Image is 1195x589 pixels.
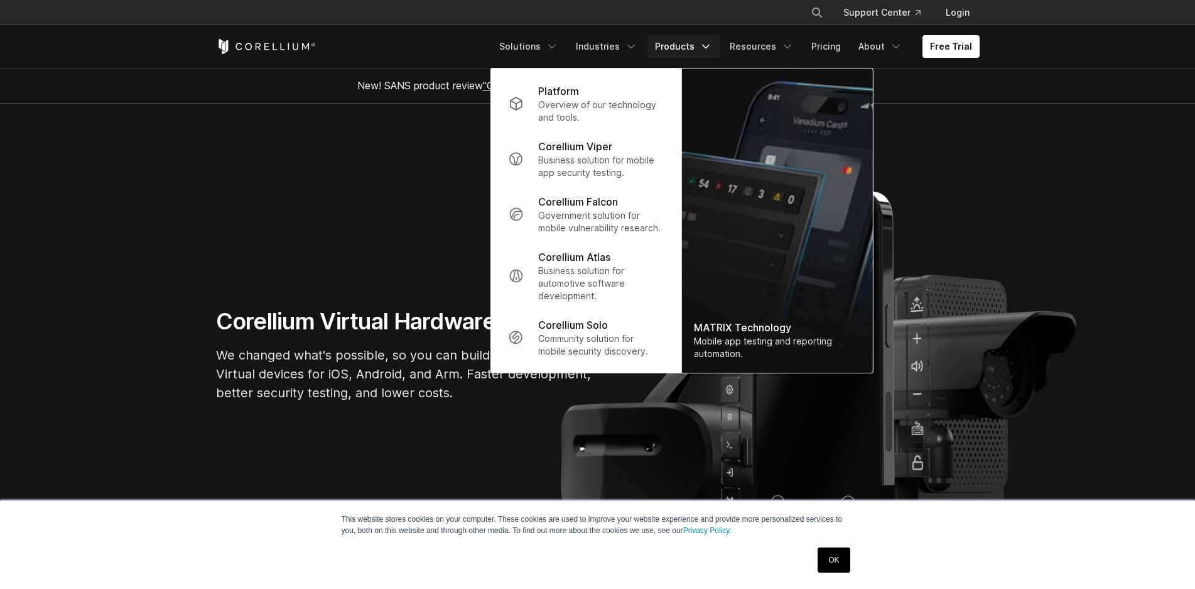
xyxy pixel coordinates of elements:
[538,84,579,99] p: Platform
[492,35,566,58] a: Solutions
[694,335,860,360] div: Mobile app testing and reporting automation.
[818,548,850,573] a: OK
[483,79,772,92] a: "Collaborative Mobile App Security Development and Analysis"
[498,131,673,187] a: Corellium Viper Business solution for mobile app security testing.
[538,154,663,179] p: Business solution for mobile app security testing.
[851,35,910,58] a: About
[922,35,980,58] a: Free Trial
[498,187,673,242] a: Corellium Falcon Government solution for mobile vulnerability research.
[722,35,801,58] a: Resources
[538,139,612,154] p: Corellium Viper
[538,265,663,302] p: Business solution for automotive software development.
[681,69,872,373] img: Matrix_WebNav_1x
[216,307,593,336] h1: Corellium Virtual Hardware
[936,1,980,24] a: Login
[538,250,610,265] p: Corellium Atlas
[342,514,854,536] p: This website stores cookies on your computer. These cookies are used to improve your website expe...
[498,242,673,310] a: Corellium Atlas Business solution for automotive software development.
[498,76,673,131] a: Platform Overview of our technology and tools.
[683,526,732,535] a: Privacy Policy.
[216,346,593,402] p: We changed what's possible, so you can build what's next. Virtual devices for iOS, Android, and A...
[538,99,663,124] p: Overview of our technology and tools.
[538,194,618,209] p: Corellium Falcon
[833,1,931,24] a: Support Center
[796,1,980,24] div: Navigation Menu
[568,35,645,58] a: Industries
[694,320,860,335] div: MATRIX Technology
[806,1,828,24] button: Search
[681,69,872,373] a: MATRIX Technology Mobile app testing and reporting automation.
[498,310,673,365] a: Corellium Solo Community solution for mobile security discovery.
[538,333,663,358] p: Community solution for mobile security discovery.
[357,79,838,92] span: New! SANS product review now available.
[216,39,316,54] a: Corellium Home
[804,35,848,58] a: Pricing
[492,35,980,58] div: Navigation Menu
[538,209,663,234] p: Government solution for mobile vulnerability research.
[647,35,720,58] a: Products
[538,317,608,333] p: Corellium Solo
